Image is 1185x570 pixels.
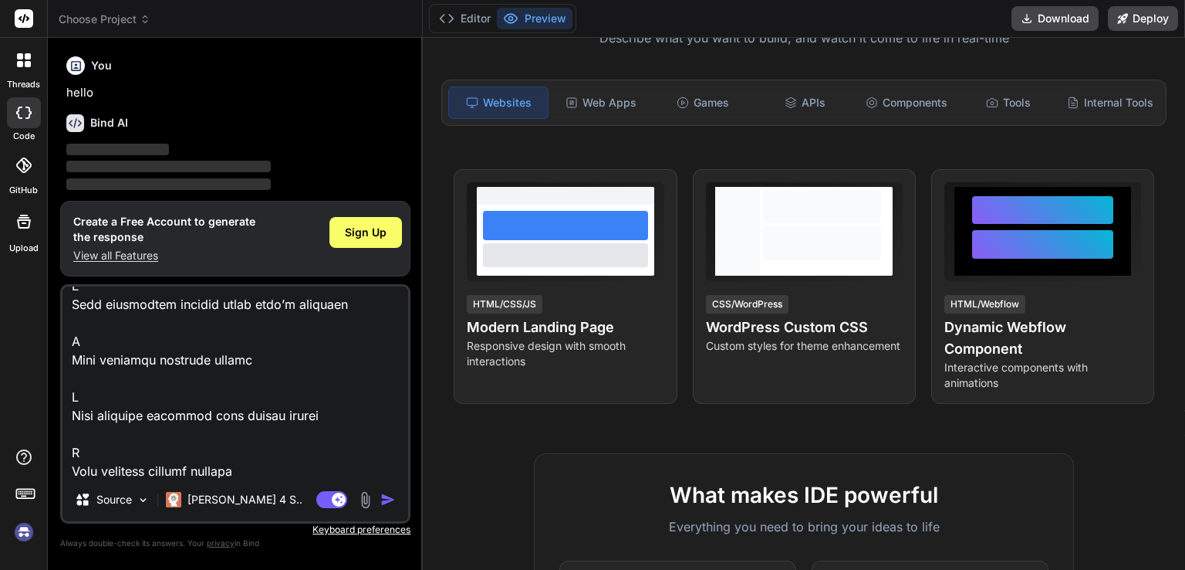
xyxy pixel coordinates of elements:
p: Interactive components with animations [944,360,1141,391]
button: Preview [497,8,572,29]
h4: Dynamic Webflow Component [944,317,1141,360]
h6: Bind AI [90,115,128,131]
span: privacy [207,538,235,548]
p: hello [66,84,407,102]
p: [PERSON_NAME] 4 S.. [187,492,302,507]
img: signin [11,519,37,545]
span: ‌ [66,144,169,155]
span: ‌ [66,161,271,172]
div: HTML/Webflow [944,295,1025,314]
h4: Modern Landing Page [467,317,663,338]
div: Internal Tools [1061,87,1160,119]
h6: You [91,58,112,73]
img: icon [380,492,396,507]
button: Deploy [1108,6,1178,31]
div: Games [653,87,752,119]
label: Upload [9,242,39,255]
p: Responsive design with smooth interactions [467,338,663,369]
img: attachment [356,491,374,509]
p: Describe what you want to build, and watch it come to life in real-time [432,29,1176,49]
textarea: 3 Lore ip dol sitamet co Adipiscing elitse Doeiu tempo in utl etd *.magnaaliqu-enima.min veniam? ... [62,287,408,478]
h4: WordPress Custom CSS [706,317,903,338]
p: View all Features [73,248,255,263]
img: Pick Models [137,494,150,507]
span: Choose Project [59,12,150,27]
img: Claude 4 Sonnet [166,492,181,507]
h1: Create a Free Account to generate the response [73,214,255,245]
span: ‌ [66,178,271,190]
label: code [13,130,35,143]
div: Components [857,87,956,119]
div: CSS/WordPress [706,295,788,314]
label: GitHub [9,184,38,197]
p: Custom styles for theme enhancement [706,338,903,354]
p: Source [96,492,132,507]
p: Keyboard preferences [60,524,410,536]
p: Always double-check its answers. Your in Bind [60,536,410,551]
div: Tools [959,87,1058,119]
div: Web Apps [552,87,650,119]
div: HTML/CSS/JS [467,295,542,314]
span: Sign Up [345,225,387,240]
div: APIs [755,87,854,119]
p: Everything you need to bring your ideas to life [559,517,1048,536]
button: Editor [433,8,497,29]
label: threads [7,78,40,91]
button: Download [1011,6,1099,31]
h2: What makes IDE powerful [559,479,1048,511]
div: Websites [448,87,549,119]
